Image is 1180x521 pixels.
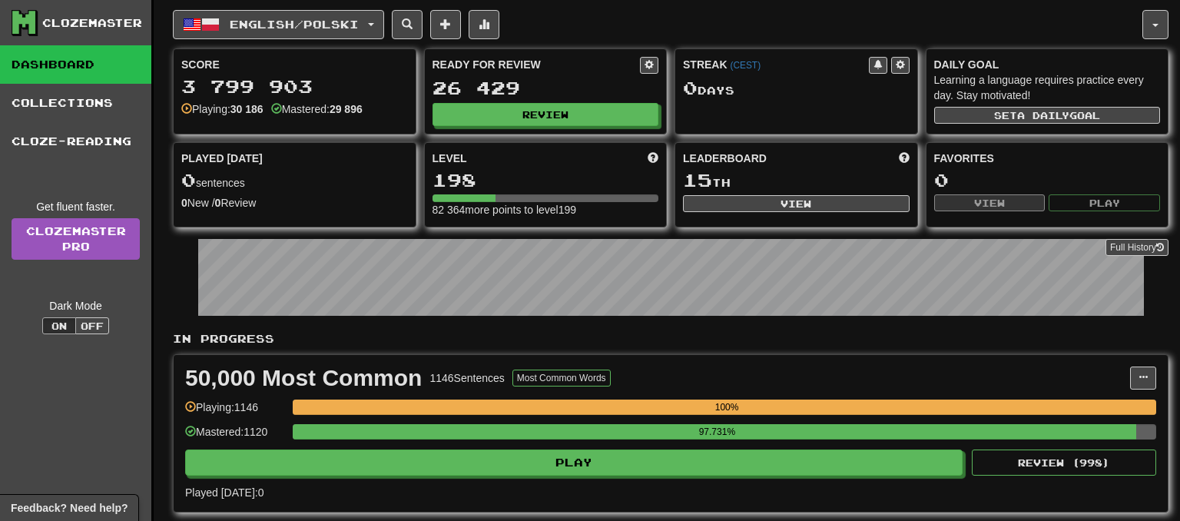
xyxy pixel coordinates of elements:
button: View [934,194,1046,211]
div: 50,000 Most Common [185,367,422,390]
strong: 30 186 [230,103,264,115]
div: Clozemaster [42,15,142,31]
div: Playing: [181,101,264,117]
strong: 0 [181,197,187,209]
button: Play [185,450,963,476]
div: th [683,171,910,191]
div: Streak [683,57,869,72]
strong: 0 [215,197,221,209]
button: More stats [469,10,499,39]
div: Day s [683,78,910,98]
div: 198 [433,171,659,190]
strong: 29 896 [330,103,363,115]
div: 26 429 [433,78,659,98]
span: English / Polski [230,18,359,31]
button: Most Common Words [512,370,611,387]
button: On [42,317,76,334]
div: Score [181,57,408,72]
div: 97.731% [297,424,1136,440]
span: 0 [683,77,698,98]
p: In Progress [173,331,1168,347]
div: Ready for Review [433,57,641,72]
div: 1146 Sentences [429,370,504,386]
span: Open feedback widget [11,500,128,516]
a: (CEST) [730,60,761,71]
div: 82 364 more points to level 199 [433,202,659,217]
span: This week in points, UTC [899,151,910,166]
button: English/Polski [173,10,384,39]
span: Played [DATE] [181,151,263,166]
div: Learning a language requires practice every day. Stay motivated! [934,72,1161,103]
button: View [683,195,910,212]
span: 15 [683,169,712,191]
span: Leaderboard [683,151,767,166]
span: a daily [1017,110,1069,121]
div: 0 [934,171,1161,190]
div: sentences [181,171,408,191]
div: Playing: 1146 [185,400,285,425]
button: Review (998) [972,450,1156,476]
span: Played [DATE]: 0 [185,486,264,499]
div: Mastered: [271,101,363,117]
div: Get fluent faster. [12,199,140,214]
div: 3 799 903 [181,77,408,96]
button: Full History [1105,239,1168,256]
span: 0 [181,169,196,191]
button: Seta dailygoal [934,107,1161,124]
button: Review [433,103,659,126]
a: ClozemasterPro [12,218,140,260]
div: Daily Goal [934,57,1161,72]
span: Level [433,151,467,166]
div: 100% [297,400,1156,415]
div: New / Review [181,195,408,211]
div: Mastered: 1120 [185,424,285,450]
button: Play [1049,194,1160,211]
button: Search sentences [392,10,423,39]
span: Score more points to level up [648,151,658,166]
div: Dark Mode [12,298,140,314]
button: Add sentence to collection [430,10,461,39]
div: Favorites [934,151,1161,166]
button: Off [75,317,109,334]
